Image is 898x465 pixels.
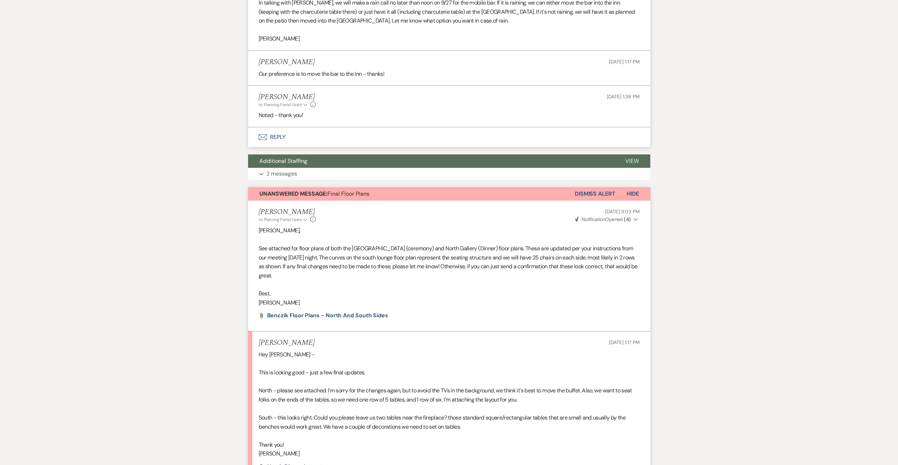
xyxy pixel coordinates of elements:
a: Benczik Floor Plans - North and South Sides [267,313,388,318]
p: Best, [259,289,640,298]
button: 2 messages [248,168,650,180]
span: [DATE] 1:17 PM [609,59,639,65]
p: South - this looks right. Could you please leave us two tables near the fireplace? those standard... [259,413,640,431]
button: to: Planning Portal Users [259,102,309,108]
button: Dismiss Alert [575,187,615,201]
span: Additional Staffing [259,157,307,165]
p: [PERSON_NAME] [259,298,640,307]
span: to: Planning Portal Users [259,217,302,222]
p: See attached for floor plans of both the [GEOGRAPHIC_DATA] (ceremony) and North Gallery (Dinner) ... [259,244,640,280]
p: 2 messages [266,169,297,178]
button: NotificationOpened (4) [574,216,640,223]
h5: [PERSON_NAME] [259,338,315,347]
span: View [625,157,639,165]
span: Opened [575,216,631,222]
p: [PERSON_NAME], [259,226,640,235]
p: Our preference is to move the bar to the Inn - thanks! [259,69,640,79]
strong: Unanswered Message: [259,190,327,197]
span: [DATE] 1:17 PM [609,339,639,345]
strong: ( 4 ) [624,216,631,222]
p: Noted - thank you! [259,111,640,120]
span: [DATE] 3:03 PM [605,208,639,215]
span: Hide [627,190,639,197]
span: Final Floor Plans [259,190,369,197]
button: Reply [248,127,650,147]
span: [DATE] 1:38 PM [607,93,639,100]
p: Thank you! [259,440,640,449]
p: [PERSON_NAME] [259,449,640,458]
h5: [PERSON_NAME] [259,93,316,102]
p: Hey [PERSON_NAME] - [259,350,640,359]
button: Additional Staffing [248,154,614,168]
span: to: Planning Portal Users [259,102,302,108]
span: Benczik Floor Plans - North and South Sides [267,312,388,319]
p: This is looking good - just a few final updates. [259,368,640,377]
p: North - please see attached. I'm sorry for the changes again, but to avoid the TVs in the backgro... [259,386,640,404]
h5: [PERSON_NAME] [259,208,316,216]
button: Unanswered Message:Final Floor Plans [248,187,575,201]
button: to: Planning Portal Users [259,216,309,223]
button: View [614,154,650,168]
h5: [PERSON_NAME] [259,58,315,67]
p: [PERSON_NAME] [259,34,640,43]
span: Notification [581,216,605,222]
button: Hide [615,187,650,201]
